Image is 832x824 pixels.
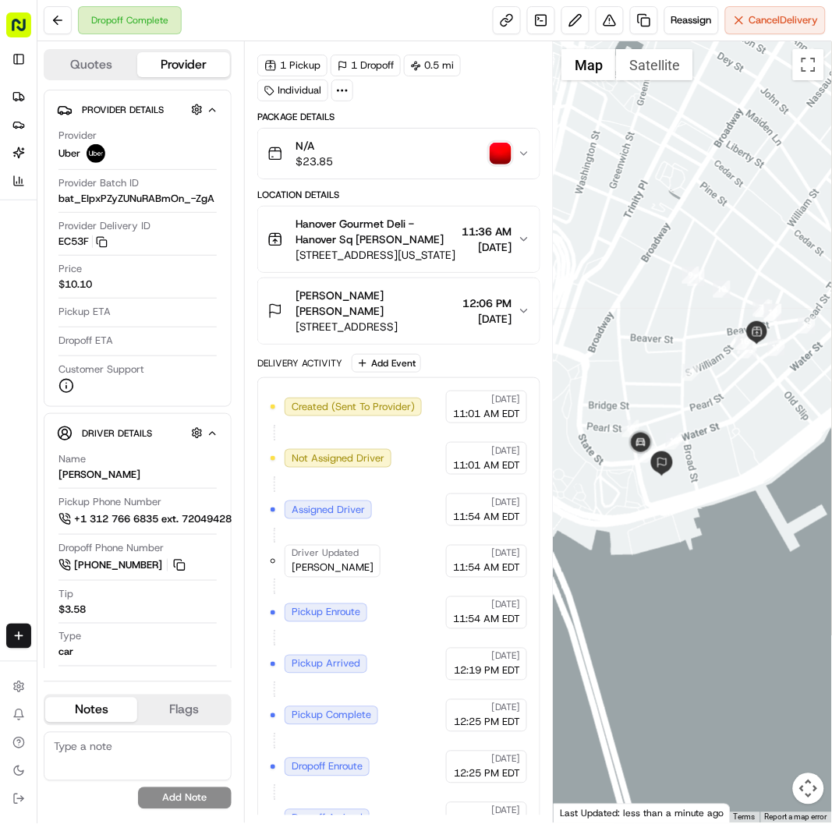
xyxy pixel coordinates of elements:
span: Provider [58,129,97,143]
span: 11:01 AM EDT [453,407,520,421]
button: CancelDelivery [725,6,826,34]
div: 10 [713,281,731,298]
div: 19 [622,420,639,437]
span: 12:19 PM EDT [454,664,520,678]
span: Cancel Delivery [749,13,819,27]
div: 17 [768,339,785,356]
a: +1 312 766 6835 ext. 72049428 [58,511,257,528]
div: 1 Pickup [257,55,327,76]
span: bat_EIpxPZyZUNuRABmOn_-ZgA [58,192,214,206]
span: 11:54 AM EDT [453,510,520,524]
button: Add Event [352,354,421,373]
a: Report a map error [765,813,827,822]
a: 💻API Documentation [126,220,257,248]
span: 11:36 AM [462,224,512,239]
span: Price [58,262,82,276]
div: [PERSON_NAME] [58,468,140,482]
img: Google [558,803,609,823]
span: [DATE] [491,753,520,766]
div: 💻 [132,228,144,240]
span: Pickup Enroute [292,606,360,620]
span: 12:25 PM EDT [454,767,520,781]
span: [DATE] [491,393,520,405]
div: 5 [683,364,700,381]
span: Provider Batch ID [58,176,139,190]
span: [STREET_ADDRESS] [296,319,456,334]
button: Start new chat [265,154,284,172]
div: 20 [639,446,656,463]
div: 0.5 mi [404,55,461,76]
div: 11 [764,304,781,321]
a: 📗Knowledge Base [9,220,126,248]
span: Pickup Complete [292,709,371,723]
span: $10.10 [58,278,92,292]
div: We're available if you need us! [53,164,197,177]
button: Quotes [45,52,137,77]
div: 18 [666,433,683,450]
a: [PHONE_NUMBER] [58,557,188,574]
p: Welcome 👋 [16,62,284,87]
span: Pickup Phone Number [58,495,161,509]
div: Delivery Activity [257,357,342,370]
span: Tip [58,587,73,601]
div: 9 [682,267,699,284]
div: 16 [736,333,753,350]
span: Not Assigned Driver [292,451,384,465]
span: Dropoff Phone Number [58,541,164,555]
div: 13 [798,317,816,334]
button: Provider [137,52,229,77]
span: Dropoff Enroute [292,760,363,774]
button: Flags [137,698,229,723]
span: [DATE] [462,311,512,327]
span: 11:01 AM EDT [453,458,520,472]
button: Map camera controls [793,773,824,805]
button: Toggle fullscreen view [793,49,824,80]
a: Open this area in Google Maps (opens a new window) [558,803,609,823]
span: Assigned Driver [292,503,365,517]
div: 15 [740,341,757,359]
span: Customer Support [58,362,144,377]
button: Hanover Gourmet Deli - Hanover Sq [PERSON_NAME][STREET_ADDRESS][US_STATE]11:36 AM[DATE] [258,207,540,272]
img: 1736555255976-a54dd68f-1ca7-489b-9aae-adbdc363a1c4 [16,149,44,177]
span: +1 312 766 6835 ext. 72049428 [74,512,232,526]
span: [DATE] [491,547,520,560]
span: [DATE] [491,805,520,817]
span: Pickup Arrived [292,657,360,671]
div: Start new chat [53,149,256,164]
span: API Documentation [147,226,250,242]
span: [DATE] [491,599,520,611]
button: N/A$23.85photo_proof_of_delivery image [258,129,540,179]
span: [STREET_ADDRESS][US_STATE] [296,247,455,263]
span: Pylon [155,264,189,276]
span: 11:54 AM EDT [453,613,520,627]
span: [PERSON_NAME] [PERSON_NAME] [296,288,456,319]
img: uber-new-logo.jpeg [87,144,105,163]
span: Name [58,452,86,466]
span: [DATE] [491,702,520,714]
span: [DATE] [491,444,520,457]
span: Pickup ETA [58,305,111,319]
button: Show satellite imagery [616,49,693,80]
button: Show street map [561,49,616,80]
span: 12:25 PM EDT [454,716,520,730]
div: 📗 [16,228,28,240]
span: Provider Delivery ID [58,219,150,233]
button: Reassign [664,6,719,34]
button: Driver Details [57,420,218,446]
button: [PERSON_NAME] [PERSON_NAME][STREET_ADDRESS]12:06 PM[DATE] [258,278,540,344]
span: [DATE] [491,496,520,508]
span: 12:06 PM [462,295,512,311]
img: Nash [16,16,47,47]
div: 14 [738,337,755,354]
span: Reassign [671,13,712,27]
span: [PERSON_NAME] [292,561,374,575]
span: 11:54 AM EDT [453,561,520,575]
div: 7 [753,299,770,317]
div: 12 [765,304,782,321]
a: Powered byPylon [110,263,189,276]
span: Dropoff ETA [58,334,113,348]
div: Last Updated: less than a minute ago [554,804,731,823]
div: 6 [756,300,773,317]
